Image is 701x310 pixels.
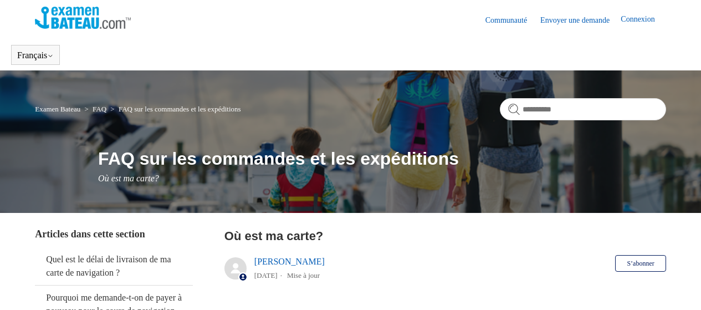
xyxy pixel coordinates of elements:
[500,98,666,120] input: Rechercher
[287,271,320,279] li: Mise à jour
[98,174,159,183] span: Où est ma carte?
[621,13,666,27] a: Connexion
[108,105,241,113] li: FAQ sur les commandes et les expéditions
[98,145,666,172] h1: FAQ sur les commandes et les expéditions
[485,14,538,26] a: Communauté
[93,105,106,113] a: FAQ
[254,271,278,279] time: 08/05/2025 11:57
[35,228,145,240] span: Articles dans cette section
[35,105,82,113] li: Examen Bateau
[224,227,666,245] h2: Où est ma carte?
[82,105,108,113] li: FAQ
[540,14,621,26] a: Envoyer une demande
[615,255,666,272] button: S’abonner à Article
[17,50,54,60] button: Français
[119,105,241,113] a: FAQ sur les commandes et les expéditions
[35,105,80,113] a: Examen Bateau
[35,7,131,29] img: Page d’accueil du Centre d’aide Examen Bateau
[35,247,193,285] a: Quel est le délai de livraison de ma carte de navigation ?
[254,257,325,266] a: [PERSON_NAME]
